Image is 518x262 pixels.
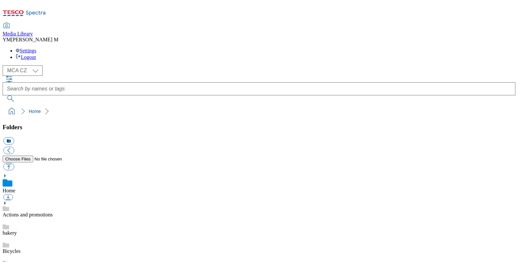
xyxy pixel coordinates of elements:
a: Logout [16,54,36,60]
a: Actions and promotions [3,212,53,217]
a: Home [3,188,15,193]
h3: Folders [3,124,515,131]
a: Settings [16,48,36,53]
a: Home [29,109,41,114]
a: bakery [3,230,17,236]
a: home [7,106,17,117]
a: Bicycles [3,248,21,254]
span: Media Library [3,31,33,36]
a: Media Library [3,23,33,37]
span: YM [3,37,11,42]
input: Search by names or tags [3,82,515,95]
nav: breadcrumb [3,105,515,117]
span: [PERSON_NAME] M [11,37,58,42]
